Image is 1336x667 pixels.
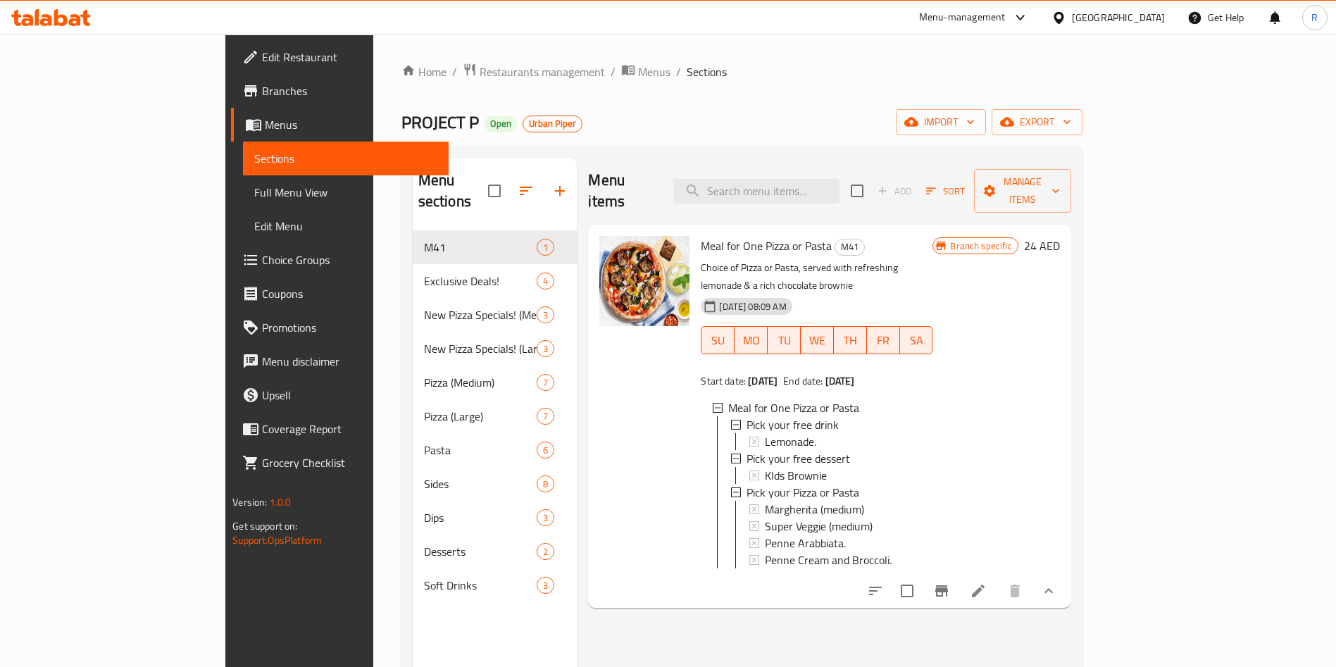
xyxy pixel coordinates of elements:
[537,444,554,457] span: 6
[621,63,670,81] a: Menus
[413,399,578,433] div: Pizza (Large)7
[537,478,554,491] span: 8
[537,376,554,389] span: 7
[673,179,839,204] input: search
[231,344,449,378] a: Menu disclaimer
[992,109,1082,135] button: export
[907,113,975,131] span: import
[424,509,537,526] span: Dips
[998,574,1032,608] button: delete
[231,40,449,74] a: Edit Restaurant
[413,332,578,366] div: New Pizza Specials! (Large)3
[872,180,917,202] span: Add item
[701,326,735,354] button: SU
[1032,574,1066,608] button: show more
[765,433,816,450] span: Lemonade.
[424,273,537,289] div: Exclusive Deals!
[676,63,681,80] li: /
[509,174,543,208] span: Sort sections
[537,241,554,254] span: 1
[906,330,928,351] span: SA
[424,239,537,256] span: M41
[748,372,778,390] b: [DATE]
[765,501,864,518] span: Margherita (medium)
[231,412,449,446] a: Coverage Report
[537,543,554,560] div: items
[867,326,900,354] button: FR
[842,176,872,206] span: Select section
[735,326,768,354] button: MO
[900,326,933,354] button: SA
[418,170,489,212] h2: Menu sections
[254,150,437,167] span: Sections
[231,74,449,108] a: Branches
[424,408,537,425] span: Pizza (Large)
[413,501,578,535] div: Dips3
[537,273,554,289] div: items
[413,230,578,264] div: M411
[537,275,554,288] span: 4
[262,319,437,336] span: Promotions
[243,142,449,175] a: Sections
[523,118,582,130] span: Urban Piper
[1072,10,1165,25] div: [GEOGRAPHIC_DATA]
[537,509,554,526] div: items
[401,106,479,138] span: PROJECT P
[537,579,554,592] span: 3
[424,577,537,594] span: Soft Drinks
[611,63,616,80] li: /
[537,306,554,323] div: items
[231,108,449,142] a: Menus
[254,218,437,235] span: Edit Menu
[985,173,1059,208] span: Manage items
[747,484,859,501] span: Pick your Pizza or Pasta
[424,475,537,492] div: Sides
[424,543,537,560] span: Desserts
[974,169,1070,213] button: Manage items
[413,467,578,501] div: Sides8
[413,264,578,298] div: Exclusive Deals!4
[728,399,859,416] span: Meal for One Pizza or Pasta
[970,582,987,599] a: Edit menu item
[896,109,986,135] button: import
[485,116,517,132] div: Open
[231,378,449,412] a: Upsell
[701,372,746,390] span: Start date:
[740,330,762,351] span: MO
[537,577,554,594] div: items
[262,251,437,268] span: Choice Groups
[463,63,605,81] a: Restaurants management
[262,49,437,66] span: Edit Restaurant
[765,551,892,568] span: Penne Cream and Broccoli.
[537,475,554,492] div: items
[537,374,554,391] div: items
[768,326,801,354] button: TU
[413,298,578,332] div: New Pizza Specials! (Medium)3
[480,63,605,80] span: Restaurants management
[231,243,449,277] a: Choice Groups
[537,545,554,559] span: 2
[1003,113,1071,131] span: export
[232,531,322,549] a: Support.OpsPlatform
[537,340,554,357] div: items
[262,387,437,404] span: Upsell
[765,518,873,535] span: Super Veggie (medium)
[424,442,537,459] div: Pasta
[262,82,437,99] span: Branches
[834,326,867,354] button: TH
[923,180,968,202] button: Sort
[944,239,1017,253] span: Branch specific
[231,446,449,480] a: Grocery Checklist
[783,372,823,390] span: End date:
[262,285,437,302] span: Coupons
[537,511,554,525] span: 3
[401,63,1082,81] nav: breadcrumb
[480,176,509,206] span: Select all sections
[537,410,554,423] span: 7
[270,493,292,511] span: 1.0.0
[707,330,729,351] span: SU
[424,306,537,323] span: New Pizza Specials! (Medium)
[825,372,855,390] b: [DATE]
